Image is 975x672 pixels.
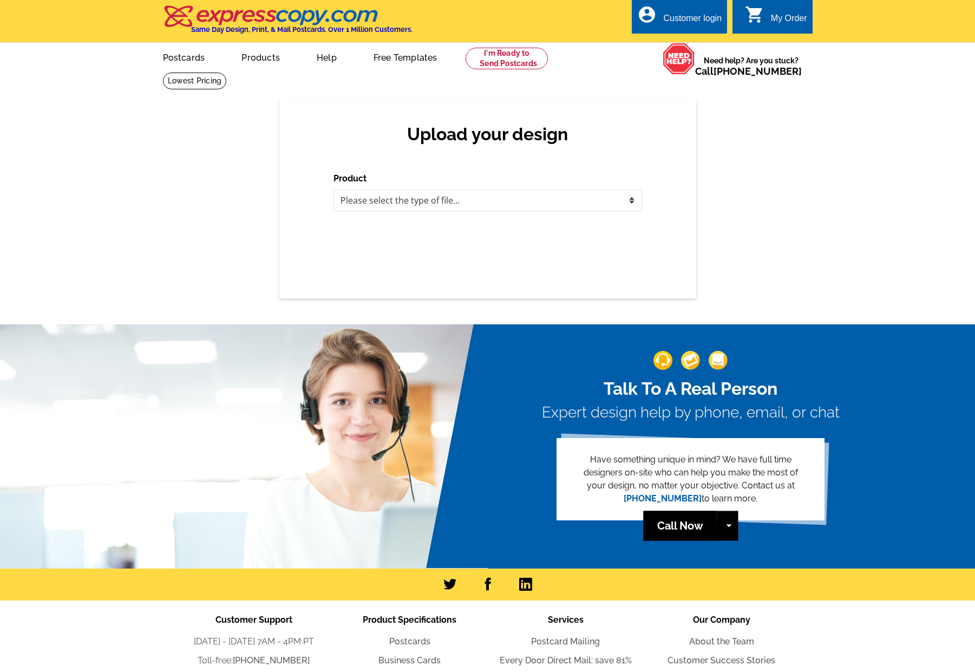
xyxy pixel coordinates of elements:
[163,13,413,34] a: Same Day Design, Print, & Mail Postcards. Over 1 Million Customers.
[637,12,722,25] a: account_circle Customer login
[389,636,430,647] a: Postcards
[681,351,700,370] img: support-img-2.png
[745,5,764,24] i: shopping_cart
[695,66,802,77] span: Call
[191,25,413,34] h4: Same Day Design, Print, & Mail Postcards. Over 1 Million Customers.
[689,636,754,647] a: About the Team
[714,66,802,77] a: [PHONE_NUMBER]
[624,493,702,504] a: [PHONE_NUMBER]
[663,43,695,75] img: help
[299,44,354,69] a: Help
[745,12,807,25] a: shopping_cart My Order
[146,44,223,69] a: Postcards
[224,44,297,69] a: Products
[356,44,455,69] a: Free Templates
[693,615,750,625] span: Our Company
[378,655,441,666] a: Business Cards
[363,615,456,625] span: Product Specifications
[344,124,631,145] h2: Upload your design
[542,403,840,422] h3: Expert design help by phone, email, or chat
[668,655,775,666] a: Customer Success Stories
[176,635,332,648] li: [DATE] - [DATE] 7AM - 4PM PT
[333,172,367,185] label: Product
[663,14,722,29] div: Customer login
[531,636,600,647] a: Postcard Mailing
[643,511,717,540] a: Call Now
[500,655,632,666] a: Every Door Direct Mail: save 81%
[771,14,807,29] div: My Order
[653,351,672,370] img: support-img-1.png
[215,615,292,625] span: Customer Support
[574,453,807,505] p: Have something unique in mind? We have full time designers on-site who can help you make the most...
[637,5,657,24] i: account_circle
[542,379,840,399] h2: Talk To A Real Person
[695,55,807,77] span: Need help? Are you stuck?
[176,654,332,667] li: Toll-free:
[233,655,310,666] a: [PHONE_NUMBER]
[709,351,728,370] img: support-img-3_1.png
[548,615,584,625] span: Services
